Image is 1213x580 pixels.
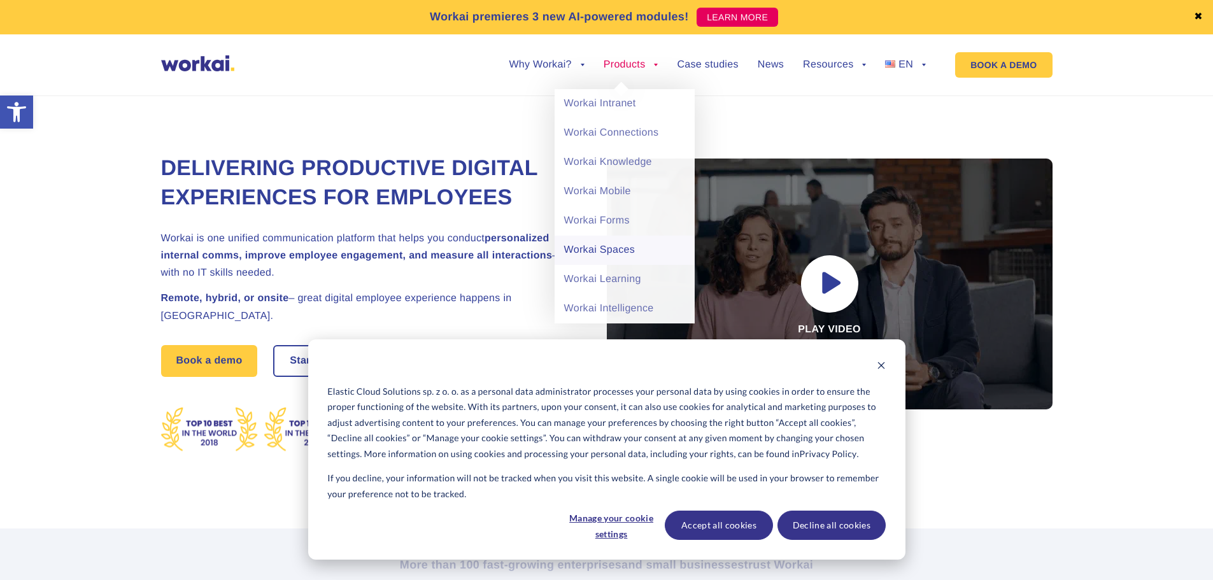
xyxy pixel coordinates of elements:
h2: Workai is one unified communication platform that helps you conduct – with no IT skills needed. [161,230,575,282]
button: Accept all cookies [665,511,773,540]
a: Privacy Policy [800,446,857,462]
button: Decline all cookies [777,511,886,540]
div: Cookie banner [308,339,905,560]
a: Start free30-daytrial [274,346,411,376]
a: Workai Intelligence [555,294,695,323]
strong: Remote, hybrid, or onsite [161,293,289,304]
a: Resources [803,60,866,70]
button: Dismiss cookie banner [877,359,886,375]
h2: – great digital employee experience happens in [GEOGRAPHIC_DATA]. [161,290,575,324]
a: Workai Learning [555,265,695,294]
span: EN [898,59,913,70]
a: Workai Connections [555,118,695,148]
a: Workai Forms [555,206,695,236]
a: LEARN MORE [697,8,778,27]
p: Workai premieres 3 new AI-powered modules! [430,8,689,25]
a: News [758,60,784,70]
a: BOOK A DEMO [955,52,1052,78]
div: Play video [607,159,1053,409]
a: Workai Mobile [555,177,695,206]
a: Why Workai? [509,60,584,70]
a: ✖ [1194,12,1203,22]
h1: Delivering Productive Digital Experiences for Employees [161,154,575,213]
a: Products [604,60,658,70]
h2: More than 100 fast-growing enterprises trust Workai [253,557,960,572]
i: and small businesses [621,558,744,571]
a: Workai Spaces [555,236,695,265]
p: If you decline, your information will not be tracked when you visit this website. A single cookie... [327,470,885,502]
a: Workai Knowledge [555,148,695,177]
button: Manage your cookie settings [562,511,660,540]
p: Elastic Cloud Solutions sp. z o. o. as a personal data administrator processes your personal data... [327,384,885,462]
a: Workai Intranet [555,89,695,118]
a: Book a demo [161,345,258,377]
a: Case studies [677,60,738,70]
